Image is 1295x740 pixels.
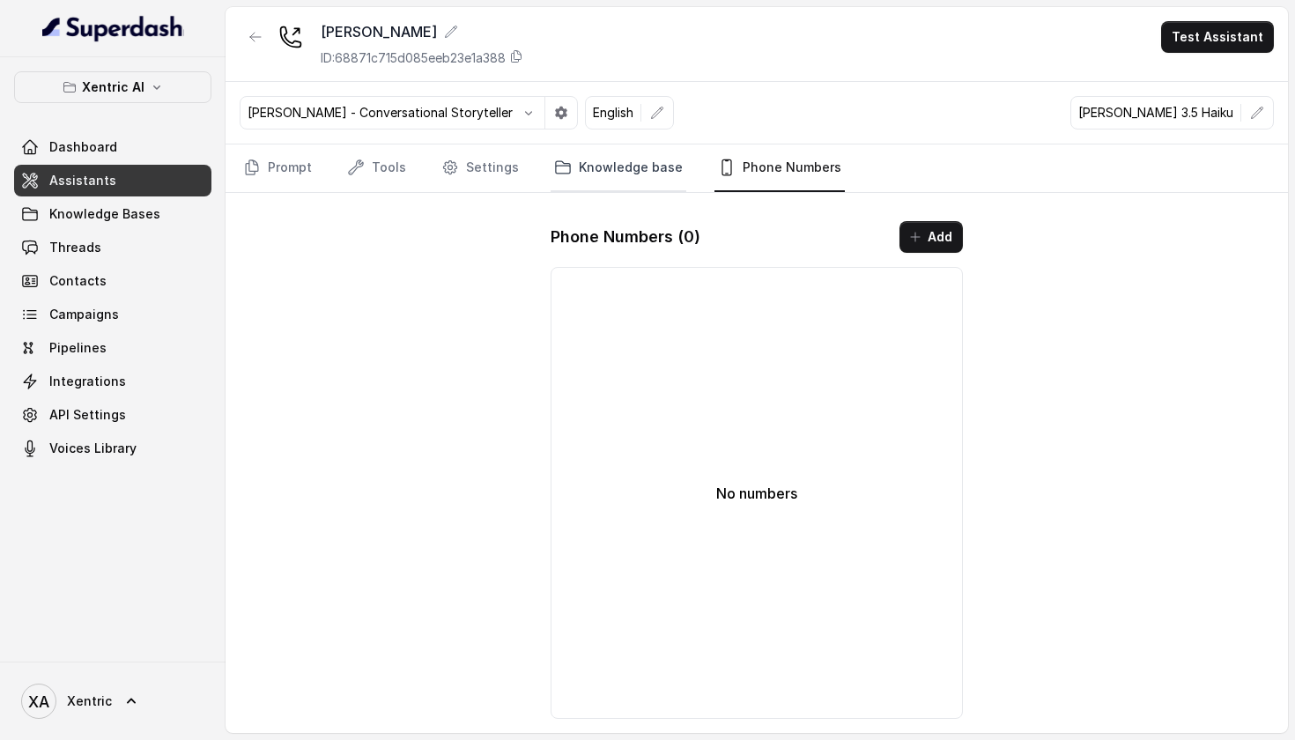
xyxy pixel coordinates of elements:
text: XA [28,692,49,711]
span: Voices Library [49,440,137,457]
a: Assistants [14,165,211,196]
p: Xentric AI [82,77,144,98]
span: Threads [49,239,101,256]
a: Voices Library [14,433,211,464]
nav: Tabs [240,144,1274,192]
p: ID: 68871c715d085eeb23e1a388 [321,49,506,67]
button: Xentric AI [14,71,211,103]
span: Integrations [49,373,126,390]
p: [PERSON_NAME] 3.5 Haiku [1078,104,1233,122]
span: Xentric [67,692,112,710]
div: [PERSON_NAME] [321,21,523,42]
a: Knowledge Bases [14,198,211,230]
p: No numbers [716,483,797,504]
a: Tools [344,144,410,192]
span: Pipelines [49,339,107,357]
button: Test Assistant [1161,21,1274,53]
a: Threads [14,232,211,263]
a: Dashboard [14,131,211,163]
span: Campaigns [49,306,119,323]
a: Pipelines [14,332,211,364]
h1: Phone Numbers ( 0 ) [551,223,700,251]
button: Add [899,221,963,253]
a: Integrations [14,366,211,397]
a: Knowledge base [551,144,686,192]
span: API Settings [49,406,126,424]
p: English [593,104,633,122]
span: Dashboard [49,138,117,156]
span: Assistants [49,172,116,189]
a: Settings [438,144,522,192]
p: [PERSON_NAME] - Conversational Storyteller [248,104,513,122]
a: API Settings [14,399,211,431]
a: Campaigns [14,299,211,330]
span: Knowledge Bases [49,205,160,223]
a: Xentric [14,677,211,726]
a: Prompt [240,144,315,192]
a: Phone Numbers [714,144,845,192]
a: Contacts [14,265,211,297]
span: Contacts [49,272,107,290]
img: light.svg [42,14,184,42]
